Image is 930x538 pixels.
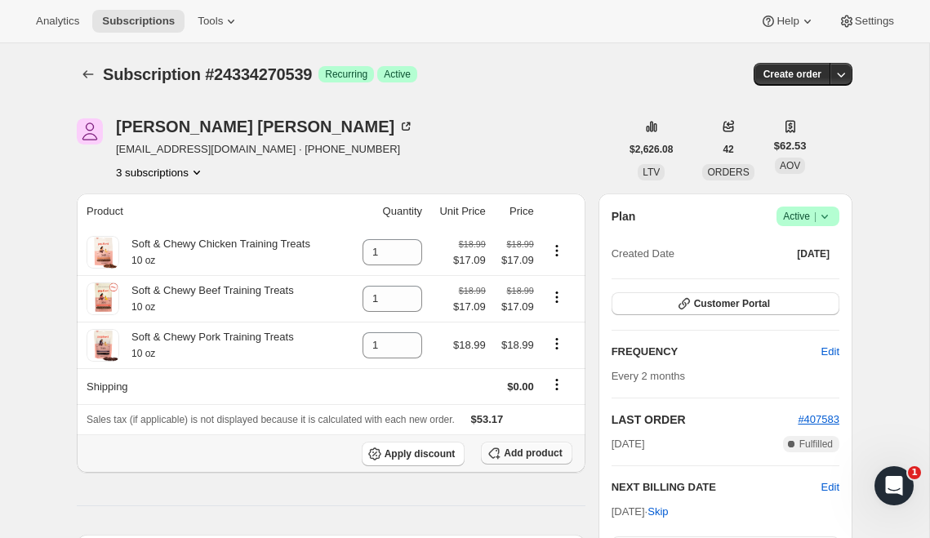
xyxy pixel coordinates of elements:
[612,479,821,496] h2: NEXT BILLING DATE
[798,411,839,428] button: #407583
[797,247,830,260] span: [DATE]
[119,282,294,315] div: Soft & Chewy Beef Training Treats
[116,118,414,135] div: [PERSON_NAME] [PERSON_NAME]
[116,141,414,158] span: [EMAIL_ADDRESS][DOMAIN_NAME] · [PHONE_NUMBER]
[780,160,800,171] span: AOV
[874,466,914,505] iframe: Intercom live chat
[103,65,312,83] span: Subscription #24334270539
[643,167,660,178] span: LTV
[812,339,849,365] button: Edit
[325,68,367,81] span: Recurring
[87,414,455,425] span: Sales tax (if applicable) is not displayed because it is calculated with each new order.
[501,339,534,351] span: $18.99
[481,442,572,465] button: Add product
[713,138,743,161] button: 42
[612,208,636,225] h2: Plan
[774,138,807,154] span: $62.53
[87,236,119,269] img: product img
[694,297,770,310] span: Customer Portal
[829,10,904,33] button: Settings
[131,348,155,359] small: 10 oz
[612,292,839,315] button: Customer Portal
[612,411,799,428] h2: LAST ORDER
[119,236,310,269] div: Soft & Chewy Chicken Training Treats
[496,252,534,269] span: $17.09
[750,10,825,33] button: Help
[776,15,799,28] span: Help
[26,10,89,33] button: Analytics
[385,447,456,460] span: Apply discount
[77,118,103,145] span: Kristin Parkin
[612,344,821,360] h2: FREQUENCY
[507,239,534,249] small: $18.99
[459,239,486,249] small: $18.99
[544,335,570,353] button: Product actions
[544,288,570,306] button: Product actions
[188,10,249,33] button: Tools
[87,282,119,315] img: product img
[362,442,465,466] button: Apply discount
[647,504,668,520] span: Skip
[92,10,185,33] button: Subscriptions
[87,329,119,362] img: product img
[638,499,678,525] button: Skip
[496,299,534,315] span: $17.09
[384,68,411,81] span: Active
[77,63,100,86] button: Subscriptions
[630,143,673,156] span: $2,626.08
[799,438,833,451] span: Fulfilled
[471,413,504,425] span: $53.17
[814,210,817,223] span: |
[908,466,921,479] span: 1
[821,344,839,360] span: Edit
[507,286,534,296] small: $18.99
[348,193,427,229] th: Quantity
[821,479,839,496] button: Edit
[544,376,570,393] button: Shipping actions
[507,380,534,393] span: $0.00
[612,505,669,518] span: [DATE] ·
[544,242,570,260] button: Product actions
[119,329,294,362] div: Soft & Chewy Pork Training Treats
[620,138,683,161] button: $2,626.08
[783,208,833,225] span: Active
[198,15,223,28] span: Tools
[36,15,79,28] span: Analytics
[116,164,205,180] button: Product actions
[77,368,348,404] th: Shipping
[77,193,348,229] th: Product
[612,246,674,262] span: Created Date
[427,193,491,229] th: Unit Price
[131,301,155,313] small: 10 oz
[787,242,839,265] button: [DATE]
[504,447,562,460] span: Add product
[131,255,155,266] small: 10 oz
[453,339,486,351] span: $18.99
[612,436,645,452] span: [DATE]
[453,252,486,269] span: $17.09
[459,286,486,296] small: $18.99
[453,299,486,315] span: $17.09
[102,15,175,28] span: Subscriptions
[707,167,749,178] span: ORDERS
[798,413,839,425] a: #407583
[763,68,821,81] span: Create order
[612,370,685,382] span: Every 2 months
[855,15,894,28] span: Settings
[491,193,539,229] th: Price
[754,63,831,86] button: Create order
[723,143,733,156] span: 42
